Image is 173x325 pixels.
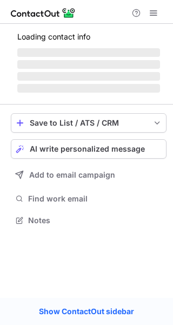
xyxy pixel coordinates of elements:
[11,165,167,185] button: Add to email campaign
[28,216,162,225] span: Notes
[30,119,148,127] div: Save to List / ATS / CRM
[11,191,167,206] button: Find work email
[17,48,160,57] span: ‌
[17,72,160,81] span: ‌
[11,6,76,19] img: ContactOut v5.3.10
[11,213,167,228] button: Notes
[11,139,167,159] button: AI write personalized message
[17,60,160,69] span: ‌
[28,303,145,320] a: Show ContactOut sidebar
[30,145,145,153] span: AI write personalized message
[17,84,160,93] span: ‌
[17,32,160,41] p: Loading contact info
[28,194,162,204] span: Find work email
[11,113,167,133] button: save-profile-one-click
[29,171,115,179] span: Add to email campaign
